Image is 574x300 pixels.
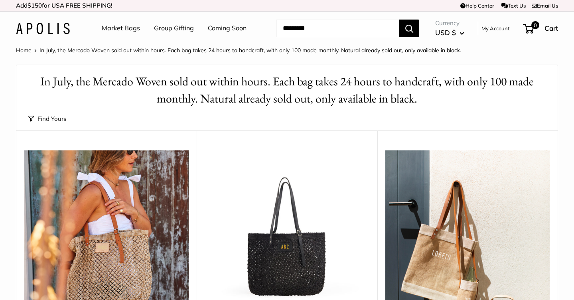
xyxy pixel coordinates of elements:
[208,22,247,34] a: Coming Soon
[481,24,510,33] a: My Account
[28,113,66,124] button: Find Yours
[435,28,456,37] span: USD $
[28,73,546,107] h1: In July, the Mercado Woven sold out within hours. Each bag takes 24 hours to handcraft, with only...
[39,47,461,54] span: In July, the Mercado Woven sold out within hours. Each bag takes 24 hours to handcraft, with only...
[501,2,526,9] a: Text Us
[102,22,140,34] a: Market Bags
[524,22,558,35] a: 0 Cart
[28,2,42,9] span: $150
[154,22,194,34] a: Group Gifting
[460,2,494,9] a: Help Center
[276,20,399,37] input: Search...
[16,47,32,54] a: Home
[531,21,539,29] span: 0
[532,2,558,9] a: Email Us
[16,45,461,55] nav: Breadcrumb
[435,26,464,39] button: USD $
[435,18,464,29] span: Currency
[16,23,70,34] img: Apolis
[544,24,558,32] span: Cart
[399,20,419,37] button: Search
